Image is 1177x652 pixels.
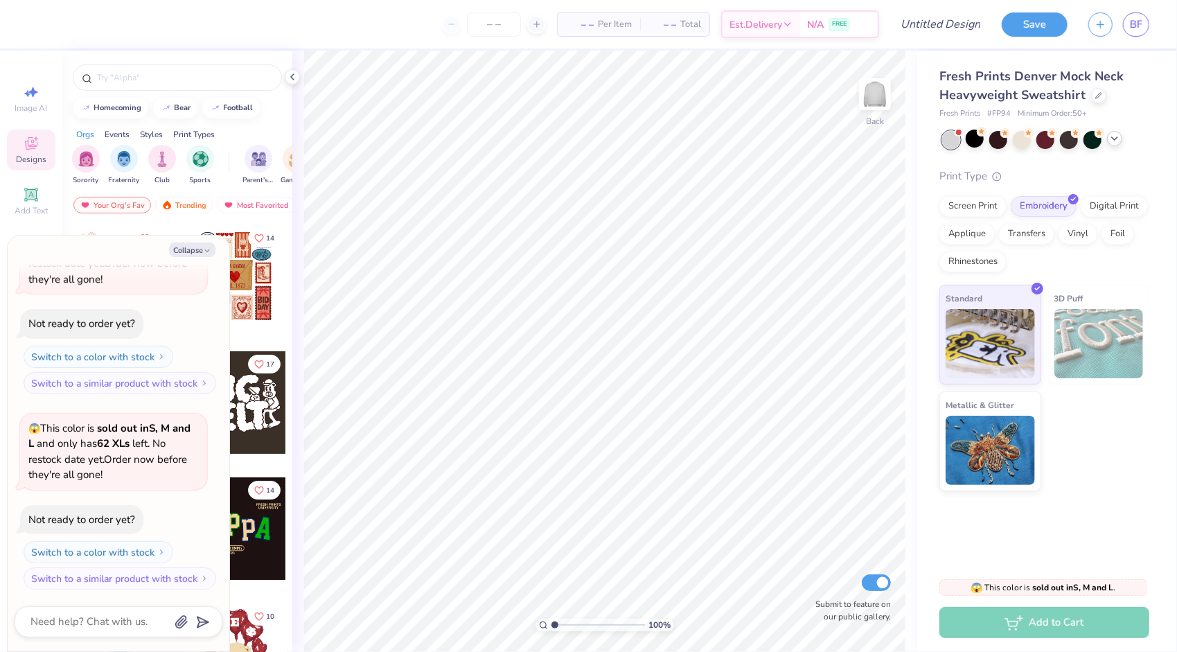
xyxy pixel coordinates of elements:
button: filter button [242,145,274,186]
span: Fraternity [109,175,140,186]
span: 17 [266,361,274,368]
span: This color is . [971,581,1116,594]
img: Sorority Image [78,151,94,167]
button: Like [248,229,281,247]
div: filter for Club [148,145,176,186]
div: filter for Parent's Weekend [242,145,274,186]
input: Untitled Design [890,10,991,38]
button: homecoming [73,98,148,118]
span: Metallic & Glitter [946,398,1014,412]
div: Digital Print [1081,196,1148,217]
div: Back [866,115,884,127]
span: Sorority [73,175,99,186]
div: Most Favorited [217,197,295,213]
div: filter for Sorority [72,145,100,186]
button: Like [248,481,281,500]
input: Try "Alpha" [96,71,273,85]
span: Per Item [598,17,632,32]
span: 😱 [971,581,983,594]
img: trend_line.gif [161,104,172,112]
div: filter for Sports [186,145,214,186]
div: Print Types [173,128,215,141]
span: – – [566,17,594,32]
div: filter for Fraternity [109,145,140,186]
span: 3D Puff [1054,291,1083,306]
span: Fresh Prints [939,108,980,120]
span: This color is and only has left . No restock date yet. Order now before they're all gone! [28,225,191,286]
button: filter button [72,145,100,186]
strong: sold out in S, M and L [28,421,191,451]
img: Sports Image [193,151,209,167]
div: Not ready to order yet? [28,317,135,331]
span: Image AI [15,103,48,114]
button: football [202,98,260,118]
img: 3D Puff [1054,309,1144,378]
span: 10 [266,613,274,620]
span: FREE [832,19,847,29]
div: Embroidery [1011,196,1077,217]
img: Fraternity Image [116,151,132,167]
button: bear [153,98,197,118]
span: 14 [266,487,274,494]
div: Styles [140,128,163,141]
button: Save [1002,12,1068,37]
button: Like [134,229,166,247]
div: homecoming [94,104,142,112]
div: Transfers [999,224,1054,245]
img: trend_line.gif [80,104,91,112]
span: BF [1130,17,1142,33]
button: Switch to a similar product with stock [24,372,216,394]
div: filter for Game Day [281,145,312,186]
button: Like [248,607,281,626]
div: Your Org's Fav [73,197,151,213]
img: Switch to a similar product with stock [200,574,209,583]
button: filter button [109,145,140,186]
button: Switch to a color with stock [24,541,173,563]
button: Like [248,355,281,373]
div: Not ready to order yet? [28,513,135,527]
img: Game Day Image [289,151,305,167]
img: Switch to a similar product with stock [200,379,209,387]
div: bear [175,104,191,112]
button: Switch to a color with stock [24,346,173,368]
span: – – [648,17,676,32]
img: Standard [946,309,1035,378]
img: Switch to a color with stock [157,353,166,361]
div: Events [105,128,130,141]
img: most_fav.gif [80,200,91,210]
span: # FP94 [987,108,1011,120]
div: Foil [1101,224,1134,245]
button: filter button [281,145,312,186]
span: 14 [266,235,274,242]
span: Standard [946,291,982,306]
span: Club [154,175,170,186]
div: Rhinestones [939,252,1007,272]
span: Parent's Weekend [242,175,274,186]
div: Trending [155,197,213,213]
div: Vinyl [1059,224,1097,245]
button: Collapse [169,243,215,257]
span: Minimum Order: 50 + [1018,108,1087,120]
span: This color is and only has left . No restock date yet. Order now before they're all gone! [28,421,191,482]
a: BF [1123,12,1149,37]
div: football [224,104,254,112]
span: N/A [807,17,824,32]
strong: 62 XLs [97,437,130,450]
span: 100 % [648,619,671,631]
div: Print Type [939,168,1149,184]
img: Switch to a color with stock [157,548,166,556]
img: Parent's Weekend Image [251,151,267,167]
img: Club Image [154,151,170,167]
label: Submit to feature on our public gallery. [808,598,891,623]
span: Sports [190,175,211,186]
div: Applique [939,224,995,245]
button: Switch to a similar product with stock [24,567,216,590]
button: filter button [186,145,214,186]
img: trending.gif [161,200,172,210]
img: most_fav.gif [223,200,234,210]
div: Orgs [76,128,94,141]
span: Designs [16,154,46,165]
span: Game Day [281,175,312,186]
div: Screen Print [939,196,1007,217]
img: Back [861,80,889,108]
